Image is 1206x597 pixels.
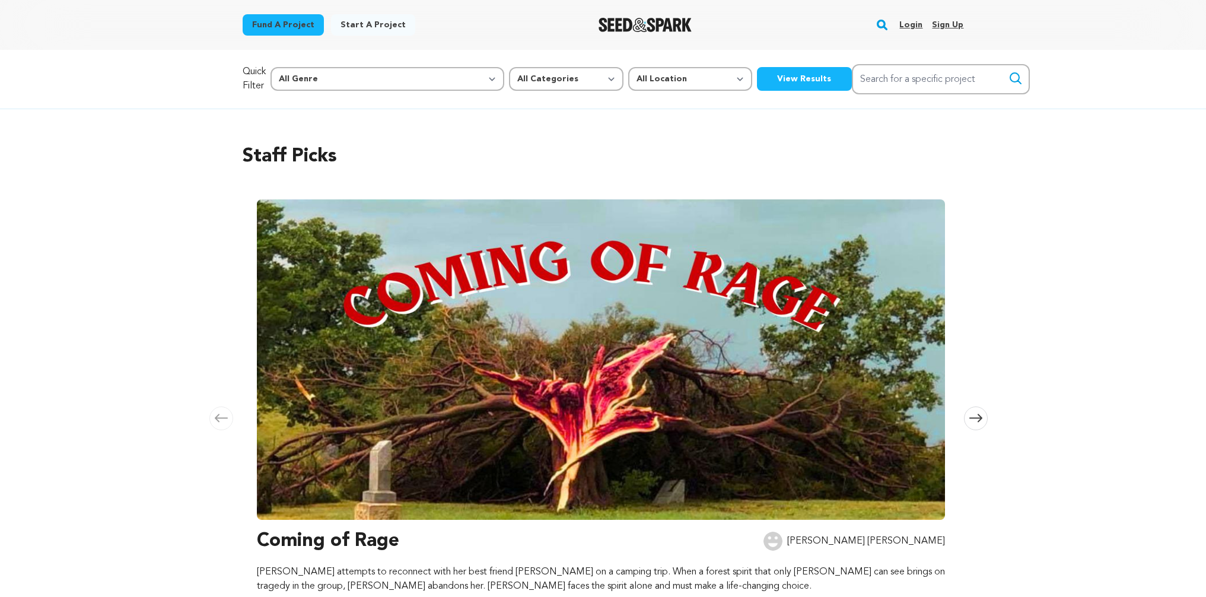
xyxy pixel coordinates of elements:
a: Fund a project [243,14,324,36]
button: View Results [757,67,852,91]
input: Search for a specific project [852,64,1030,94]
img: Coming of Rage image [257,199,945,520]
a: Seed&Spark Homepage [599,18,692,32]
a: Sign up [932,15,963,34]
p: Quick Filter [243,65,266,93]
p: [PERSON_NAME] attempts to reconnect with her best friend [PERSON_NAME] on a camping trip. When a ... [257,565,945,593]
h3: Coming of Rage [257,527,399,555]
img: user.png [763,532,782,551]
h2: Staff Picks [243,142,964,171]
img: Seed&Spark Logo Dark Mode [599,18,692,32]
a: Start a project [331,14,415,36]
a: Login [899,15,922,34]
p: [PERSON_NAME] [PERSON_NAME] [787,534,945,548]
